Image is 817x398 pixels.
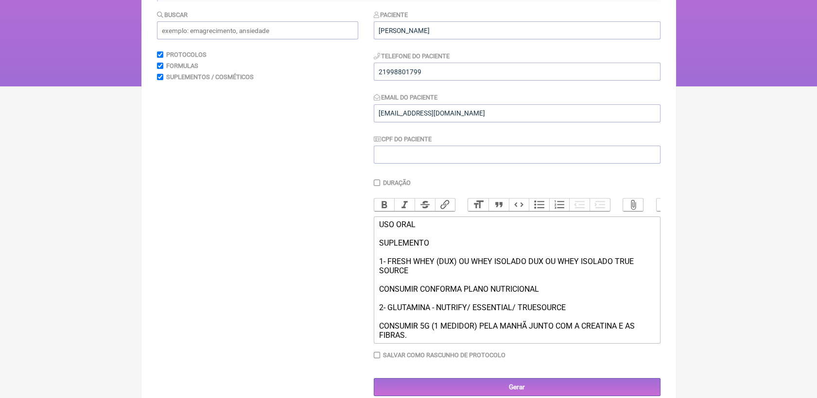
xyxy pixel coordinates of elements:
[374,199,395,211] button: Bold
[374,94,438,101] label: Email do Paciente
[488,199,509,211] button: Quote
[166,62,198,69] label: Formulas
[379,220,655,340] div: USO ORAL SUPLEMENTO 1- FRESH WHEY (DUX) OU WHEY ISOLADO DUX OU WHEY ISOLADO TRUE SOURCE CONSUMIR ...
[374,378,661,396] input: Gerar
[394,199,415,211] button: Italic
[415,199,435,211] button: Strikethrough
[166,51,207,58] label: Protocolos
[529,199,549,211] button: Bullets
[657,199,677,211] button: Undo
[569,199,590,211] button: Decrease Level
[623,199,643,211] button: Attach Files
[166,73,254,81] label: Suplementos / Cosméticos
[509,199,529,211] button: Code
[157,21,358,39] input: exemplo: emagrecimento, ansiedade
[590,199,610,211] button: Increase Level
[435,199,455,211] button: Link
[374,135,432,143] label: CPF do Paciente
[549,199,570,211] button: Numbers
[383,179,411,186] label: Duração
[468,199,488,211] button: Heading
[374,52,450,60] label: Telefone do Paciente
[383,351,505,359] label: Salvar como rascunho de Protocolo
[157,11,188,18] label: Buscar
[374,11,408,18] label: Paciente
